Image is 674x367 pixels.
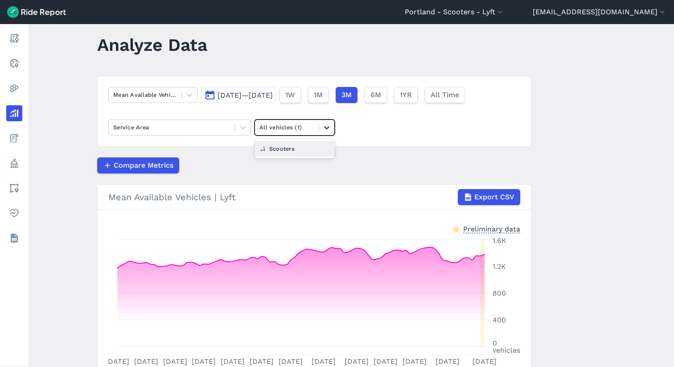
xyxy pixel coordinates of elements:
span: 1W [285,90,295,100]
tspan: [DATE] [312,357,336,366]
span: Compare Metrics [114,160,173,171]
button: All Time [425,87,465,103]
a: Heatmaps [6,80,22,96]
tspan: [DATE] [105,357,129,366]
img: Ride Report [7,6,66,18]
button: [DATE]—[DATE] [201,87,276,103]
tspan: 1.2K [493,262,506,271]
span: Export CSV [474,192,514,202]
button: 1M [308,87,329,103]
span: 1YR [400,90,412,100]
div: Mean Available Vehicles | Lyft [108,189,520,205]
tspan: [DATE] [403,357,427,366]
span: 1M [314,90,323,100]
div: Scooters [255,141,335,157]
tspan: [DATE] [374,357,398,366]
button: 3M [336,87,358,103]
tspan: vehicles [493,346,520,355]
span: [DATE]—[DATE] [218,91,273,99]
button: 6M [365,87,387,103]
tspan: [DATE] [345,357,369,366]
span: 6M [370,90,381,100]
h1: Analyze Data [97,33,207,57]
a: Health [6,205,22,221]
a: Realtime [6,55,22,71]
div: Preliminary data [463,224,520,233]
tspan: 1.6K [493,236,506,245]
a: Policy [6,155,22,171]
span: All Time [431,90,459,100]
tspan: 800 [493,289,506,297]
a: Report [6,30,22,46]
tspan: [DATE] [436,357,460,366]
tspan: 400 [493,316,506,324]
tspan: [DATE] [221,357,245,366]
span: 3M [341,90,352,100]
tspan: [DATE] [279,357,303,366]
a: Analyze [6,105,22,121]
tspan: [DATE] [163,357,187,366]
button: 1W [279,87,301,103]
button: Export CSV [458,189,520,205]
button: Compare Metrics [97,157,179,173]
tspan: [DATE] [134,357,158,366]
a: Areas [6,180,22,196]
tspan: [DATE] [192,357,216,366]
tspan: 0 [493,339,497,347]
tspan: [DATE] [250,357,274,366]
tspan: [DATE] [473,357,497,366]
a: Datasets [6,230,22,246]
button: Portland - Scooters - Lyft [405,7,505,17]
a: Fees [6,130,22,146]
button: [EMAIL_ADDRESS][DOMAIN_NAME] [533,7,667,17]
button: 1YR [394,87,418,103]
